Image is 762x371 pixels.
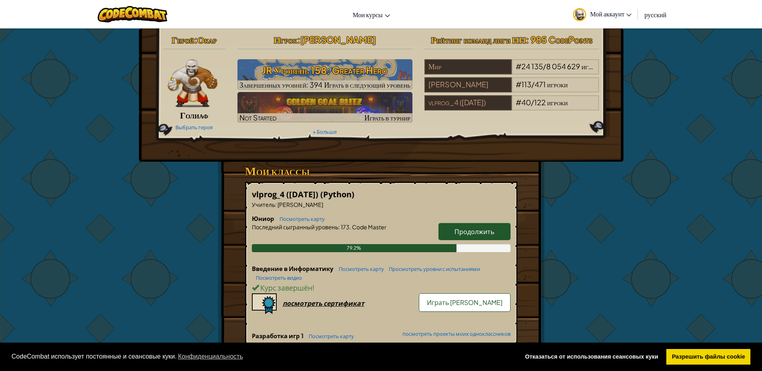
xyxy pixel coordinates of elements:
[424,85,599,94] a: [PERSON_NAME]#113/471игроки
[313,128,337,135] a: + Больше
[237,59,412,90] a: Играть в следующий уровень
[431,34,526,45] span: Рейтинг команд лиги ИИ
[581,62,602,71] span: игроки
[340,223,351,231] span: 173.
[531,80,535,89] span: /
[283,299,364,307] div: посмотреть сертификат
[239,113,277,122] span: Not Started
[521,98,531,107] span: 40
[516,62,521,71] span: #
[351,223,386,231] span: Code Master
[259,341,312,351] span: Курс завершён
[520,349,663,365] a: deny cookies
[320,189,354,200] span: (Python)
[535,80,546,89] span: 471
[252,332,305,339] span: Разработка игр 1
[424,67,599,76] a: Мир#24 135/8 054 629игроки
[424,77,512,92] div: [PERSON_NAME]
[364,113,410,122] span: Играть в турнир
[12,351,513,363] span: CodeCombat использует постоянные и сеансовые куки.
[338,223,340,231] span: :
[297,34,300,45] span: :
[252,189,320,200] span: vlprog_4 ([DATE])
[252,215,275,222] span: Юниор
[197,34,217,45] span: Окар
[98,6,168,22] img: CodeCombat logo
[239,80,322,89] span: Завершенных уровней: 394
[666,349,750,365] a: allow cookies
[252,299,364,307] a: посмотреть сертификат
[252,201,275,208] span: Учитель
[546,62,580,71] span: 8 054 629
[237,92,412,122] a: Not StartedИграть в турнир
[454,227,494,236] span: Продолжить
[543,62,546,71] span: /
[547,80,568,89] span: игроки
[312,283,314,292] span: !
[237,61,412,79] h3: JR Уровень 158: Greater Hero
[353,10,383,19] span: Мои курсы
[180,109,209,120] span: Голиаф
[168,59,218,107] img: goliath-pose.png
[427,298,503,307] span: Играть [PERSON_NAME]
[275,201,277,208] span: :
[194,34,197,45] span: :
[335,266,384,272] a: Посмотреть карту
[385,266,480,272] a: Просмотреть уровни с испытаниями
[644,10,666,19] span: русский
[252,223,338,231] span: Последний сыгранный уровень
[237,59,412,90] img: JR Уровень 158: Greater Hero
[324,80,410,89] span: Играть в следующий уровень
[305,333,354,339] a: Посмотреть карту
[252,244,457,252] div: 79.2%
[274,34,297,45] span: Игрок
[424,59,512,74] div: Мир
[175,124,213,130] a: Выбрать героя
[275,216,325,222] a: Посмотреть карту
[569,2,636,27] a: Мой аккаунт
[398,331,511,337] a: посмотреть проекты моих одноклассников
[534,98,546,107] span: 122
[252,265,335,272] span: Введение в Информатику
[521,62,543,71] span: 24 135
[259,283,312,292] span: Курс завершён
[237,92,412,122] img: Golden Goal
[526,34,593,45] span: : 985 CodePoints
[547,98,568,107] span: игроки
[300,34,376,45] span: [PERSON_NAME]
[252,275,302,281] a: Посмотреть видео
[531,98,534,107] span: /
[521,80,531,89] span: 113
[252,293,277,314] img: certificate-icon.png
[172,34,194,45] span: Герой
[349,4,394,25] a: Мои курсы
[245,162,517,180] h3: Мои классы
[516,98,521,107] span: #
[312,341,314,351] span: !
[640,4,670,25] a: русский
[177,351,244,363] a: learn more about cookies
[424,95,512,110] div: vlprog_4 ([DATE])
[590,10,632,18] span: Мой аккаунт
[424,103,599,112] a: vlprog_4 ([DATE])#40/122игроки
[573,8,586,21] img: avatar
[516,80,521,89] span: #
[277,201,323,208] span: [PERSON_NAME]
